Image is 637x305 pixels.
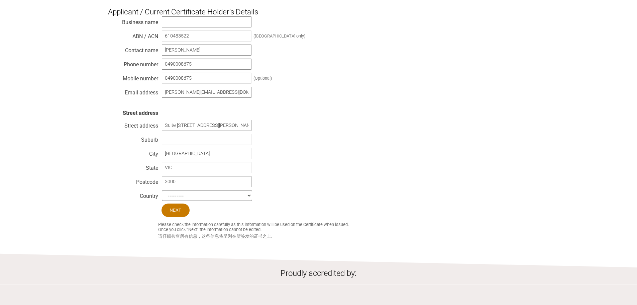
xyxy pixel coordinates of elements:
[108,17,158,24] div: Business name
[108,121,158,128] div: Street address
[108,135,158,142] div: Suburb
[108,60,158,66] div: Phone number
[108,31,158,38] div: ABN / ACN
[162,204,190,217] input: Next
[108,177,158,184] div: Postcode
[108,149,158,156] div: City
[158,222,529,232] small: Please check the information carefully as this information will be used on the Certificate when i...
[108,191,158,198] div: Country
[123,110,158,116] strong: Street address
[108,88,158,94] div: Email address
[158,234,529,239] small: 请仔细检查所有信息，这些信息将呈列在所签发的证书之上.
[253,76,272,81] div: (Optional)
[108,163,158,170] div: State
[108,46,158,52] div: Contact name
[253,33,305,39] div: ([GEOGRAPHIC_DATA] only)
[108,74,158,80] div: Mobile number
